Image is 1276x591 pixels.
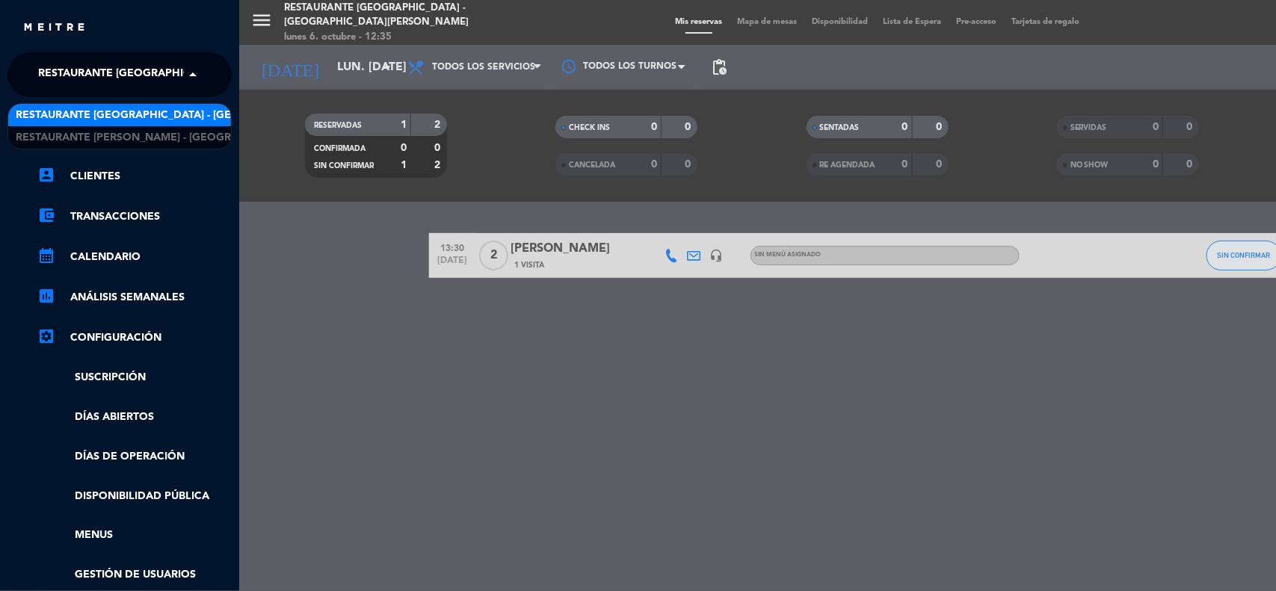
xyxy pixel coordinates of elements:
a: assessmentANÁLISIS SEMANALES [37,288,232,306]
a: Suscripción [37,369,232,386]
span: Restaurante [GEOGRAPHIC_DATA] - [GEOGRAPHIC_DATA][PERSON_NAME] [38,59,433,90]
i: settings_applications [37,327,55,345]
i: account_box [37,166,55,184]
img: MEITRE [22,22,86,34]
span: Restaurante [GEOGRAPHIC_DATA] - [GEOGRAPHIC_DATA][PERSON_NAME] [16,107,410,124]
a: Días abiertos [37,409,232,426]
a: Disponibilidad pública [37,488,232,505]
i: account_balance_wallet [37,206,55,224]
i: assessment [37,287,55,305]
a: Días de Operación [37,448,232,465]
a: account_boxClientes [37,167,232,185]
a: Gestión de usuarios [37,566,232,584]
span: Restaurante [PERSON_NAME] - [GEOGRAPHIC_DATA][PERSON_NAME] [16,129,386,146]
a: calendar_monthCalendario [37,248,232,266]
a: Configuración [37,329,232,347]
a: Menus [37,527,232,544]
i: calendar_month [37,247,55,264]
a: account_balance_walletTransacciones [37,208,232,226]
